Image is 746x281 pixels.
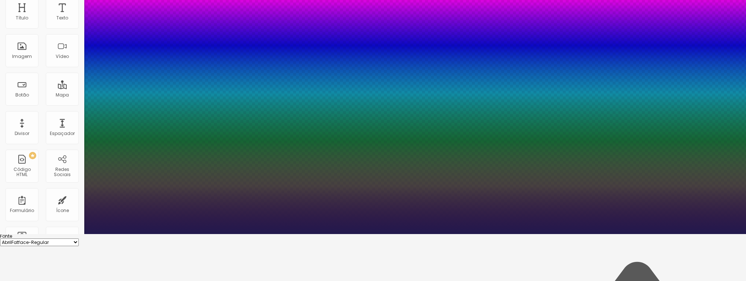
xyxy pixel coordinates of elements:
[10,208,34,213] div: Formulário
[15,92,29,98] div: Botão
[7,167,36,178] div: Código HTML
[16,15,28,21] div: Título
[15,131,29,136] div: Divisor
[12,54,32,59] div: Imagem
[56,208,69,213] div: Ícone
[50,131,75,136] div: Espaçador
[48,167,77,178] div: Redes Sociais
[56,54,69,59] div: Vídeo
[56,92,69,98] div: Mapa
[56,15,68,21] div: Texto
